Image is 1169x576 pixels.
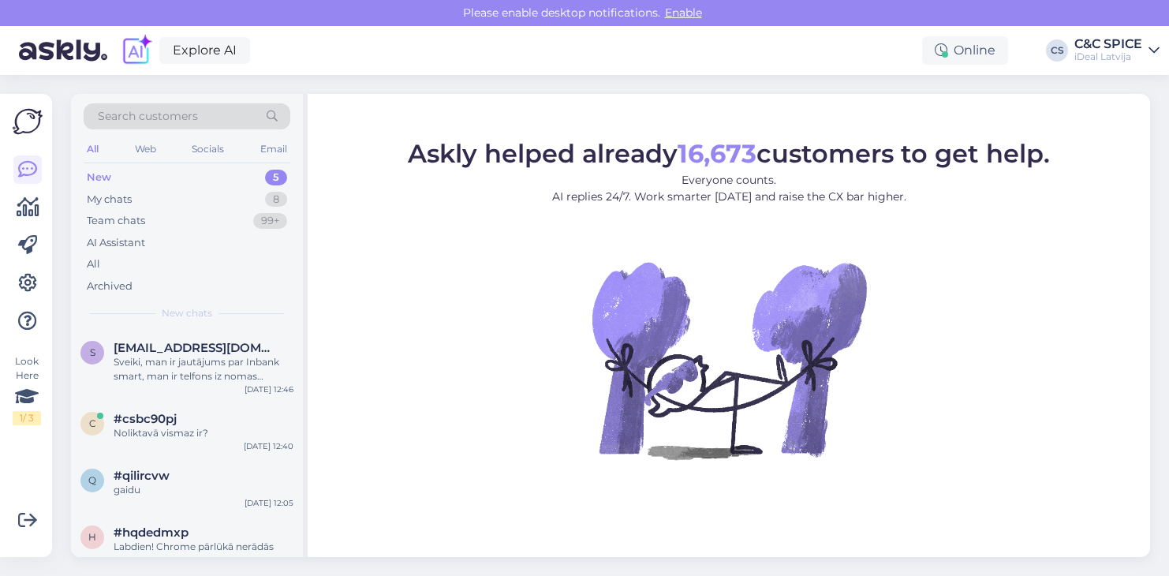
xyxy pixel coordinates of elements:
[87,170,111,185] div: New
[1046,39,1068,62] div: CS
[98,108,198,125] span: Search customers
[87,235,145,251] div: AI Assistant
[89,417,96,429] span: c
[87,256,100,272] div: All
[678,138,756,169] b: 16,673
[87,192,132,208] div: My chats
[257,139,290,159] div: Email
[245,383,293,395] div: [DATE] 12:46
[660,6,707,20] span: Enable
[114,412,177,426] span: #csbc90pj
[253,213,287,229] div: 99+
[114,540,293,568] div: Labdien! Chrome pārlūkā nerādās cena 48GB versijai.
[922,36,1008,65] div: Online
[1074,50,1142,63] div: iDeal Latvija
[244,440,293,452] div: [DATE] 12:40
[88,531,96,543] span: h
[114,469,170,483] span: #qilircvw
[114,426,293,440] div: Noliktavā vismaz ir?
[87,213,145,229] div: Team chats
[114,341,278,355] span: sint.altroka@gmail.com
[189,139,227,159] div: Socials
[265,170,287,185] div: 5
[120,34,153,67] img: explore-ai
[245,497,293,509] div: [DATE] 12:05
[114,526,189,540] span: #hqdedmxp
[1074,38,1160,63] a: C&C SPICEiDeal Latvija
[84,139,102,159] div: All
[265,192,287,208] div: 8
[88,474,96,486] span: q
[13,354,41,425] div: Look Here
[114,355,293,383] div: Sveiki, man ir jautājums par Inbank smart, man ir telfons iz nomas maksu, bet nesen pamaniju, ka ...
[132,139,159,159] div: Web
[13,107,43,137] img: Askly Logo
[114,483,293,497] div: gaidu
[587,218,871,502] img: No Chat active
[159,37,250,64] a: Explore AI
[162,306,212,320] span: New chats
[87,279,133,294] div: Archived
[408,138,1050,169] span: Askly helped already customers to get help.
[1074,38,1142,50] div: C&C SPICE
[408,172,1050,205] p: Everyone counts. AI replies 24/7. Work smarter [DATE] and raise the CX bar higher.
[13,411,41,425] div: 1 / 3
[90,346,95,358] span: s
